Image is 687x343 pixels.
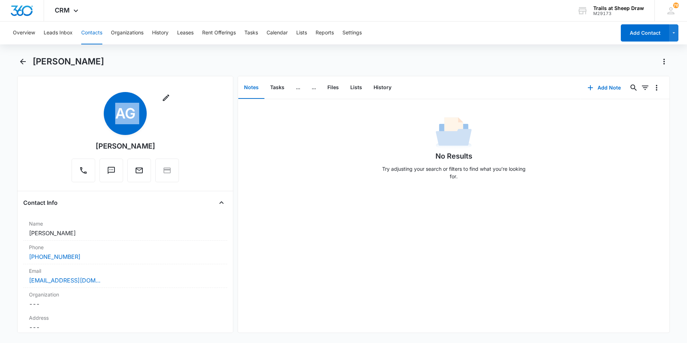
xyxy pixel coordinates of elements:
p: Try adjusting your search or filters to find what you’re looking for. [379,165,529,180]
button: Rent Offerings [202,21,236,44]
label: Address [29,314,221,322]
div: Organization--- [23,288,227,311]
div: Address--- [23,311,227,335]
button: Tasks [244,21,258,44]
label: Email [29,267,221,275]
button: Files [322,77,345,99]
button: Add Note [580,79,628,96]
button: Add Contact [621,24,669,42]
button: Tasks [264,77,290,99]
div: account name [593,5,644,11]
a: [PHONE_NUMBER] [29,252,81,261]
span: 76 [673,3,679,8]
button: ... [290,77,306,99]
div: account id [593,11,644,16]
dd: --- [29,323,221,332]
div: Email[EMAIL_ADDRESS][DOMAIN_NAME] [23,264,227,288]
button: Overflow Menu [651,82,662,93]
button: Leases [177,21,194,44]
button: Contacts [81,21,102,44]
dd: [PERSON_NAME] [29,229,221,237]
button: Reports [316,21,334,44]
h1: No Results [435,151,472,161]
button: Calendar [267,21,288,44]
button: Text [99,159,123,182]
a: [EMAIL_ADDRESS][DOMAIN_NAME] [29,276,101,285]
a: Email [127,170,151,176]
button: History [152,21,169,44]
button: Organizations [111,21,143,44]
a: Text [99,170,123,176]
button: Notes [238,77,264,99]
div: notifications count [673,3,679,8]
label: Organization [29,291,221,298]
button: Lists [296,21,307,44]
span: AG [104,92,147,135]
button: Settings [342,21,362,44]
button: Back [17,56,28,67]
button: Actions [658,56,670,67]
label: Name [29,220,221,227]
button: Close [216,197,227,208]
button: History [368,77,397,99]
button: Search... [628,82,639,93]
dd: --- [29,300,221,308]
div: Name[PERSON_NAME] [23,217,227,241]
button: Call [72,159,95,182]
h1: [PERSON_NAME] [33,56,104,67]
button: ... [306,77,322,99]
button: Email [127,159,151,182]
button: Filters [639,82,651,93]
label: Phone [29,243,221,251]
button: Lists [345,77,368,99]
div: [PERSON_NAME] [96,141,155,151]
a: Call [72,170,95,176]
h4: Contact Info [23,198,58,207]
img: No Data [436,115,472,151]
div: Phone[PHONE_NUMBER] [23,241,227,264]
button: Overview [13,21,35,44]
button: Leads Inbox [44,21,73,44]
span: CRM [55,6,70,14]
